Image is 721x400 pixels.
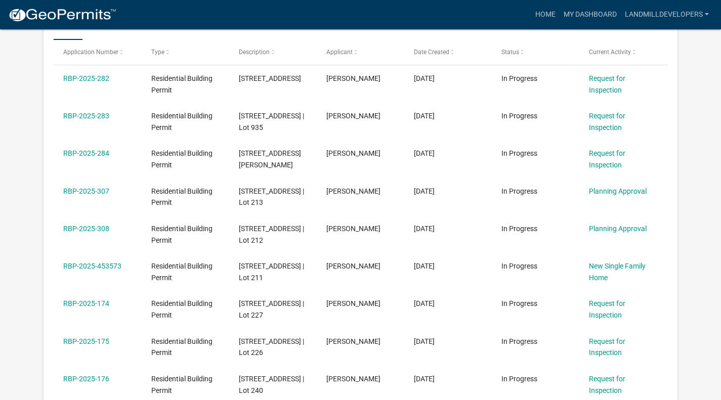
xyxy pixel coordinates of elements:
span: Type [151,49,164,56]
span: In Progress [501,149,537,157]
span: 05/19/2025 [414,375,435,383]
a: Home [531,5,560,24]
span: Residential Building Permit [151,187,213,207]
a: RBP-2025-453573 [63,262,121,270]
span: Edwin Miller [326,262,380,270]
span: Residential Building Permit [151,225,213,244]
span: Residential Building Permit [151,149,213,169]
datatable-header-cell: Current Activity [579,40,667,64]
a: Request for Inspection [589,112,625,131]
span: In Progress [501,375,537,383]
span: 07/22/2025 [414,149,435,157]
a: RBP-2025-174 [63,299,109,307]
span: 4629 Red Tail Ridge Jeffersonville IN 47130 | Lot 226 [239,337,304,357]
span: 07/22/2025 [414,225,435,233]
span: 4642 Red Tail Ridge, Jeffersonville IN 47130 | Lot 212 [239,225,304,244]
a: Planning Approval [589,187,647,195]
span: Current Activity [589,49,631,56]
span: In Progress [501,262,537,270]
span: Edwin Miller [326,112,380,120]
datatable-header-cell: Type [141,40,229,64]
span: 07/22/2025 [414,112,435,120]
a: Request for Inspection [589,337,625,357]
span: Residential Building Permit [151,112,213,131]
span: 6504 21st Century Drive Charlestown IN 47111 | Lot 1011 [239,74,301,82]
a: New Single Family Home [589,262,646,282]
span: 05/19/2025 [414,299,435,307]
datatable-header-cell: Date Created [404,40,492,64]
span: In Progress [501,337,537,345]
span: In Progress [501,112,537,120]
span: Residential Building Permit [151,74,213,94]
span: 4640 Red Tail Ridge, Jeffersonville IN 47130 | Lot 213 [239,187,304,207]
span: Applicant [326,49,353,56]
span: 07/22/2025 [414,262,435,270]
a: RBP-2025-308 [63,225,109,233]
datatable-header-cell: Description [229,40,317,64]
span: Residential Building Permit [151,337,213,357]
span: Edwin Miller [326,375,380,383]
span: 4657 Red Tail Ridge | Lot 240 [239,375,304,394]
span: Edwin Miller [326,149,380,157]
span: Edwin Miller [326,187,380,195]
span: 4631 Red Tail Ridge | Lot 227 [239,299,304,319]
span: Status [501,49,519,56]
a: RBP-2025-284 [63,149,109,157]
a: Request for Inspection [589,299,625,319]
span: Residential Building Permit [151,299,213,319]
span: Description [239,49,270,56]
a: landmilldevelopers [621,5,713,24]
span: Edwin Miller [326,337,380,345]
span: In Progress [501,74,537,82]
span: 07/22/2025 [414,74,435,82]
a: Request for Inspection [589,149,625,169]
datatable-header-cell: Status [492,40,579,64]
span: Residential Building Permit [151,262,213,282]
span: 07/22/2025 [414,187,435,195]
span: 05/19/2025 [414,337,435,345]
a: Request for Inspection [589,375,625,394]
span: Edwin Miller [326,74,380,82]
a: My Dashboard [560,5,621,24]
a: RBP-2025-282 [63,74,109,82]
a: Planning Approval [589,225,647,233]
span: In Progress [501,299,537,307]
span: 4644 Red Tail Ridge, Jeffersonville, IN 47130 | Lot 211 [239,262,304,282]
a: RBP-2025-283 [63,112,109,120]
span: In Progress [501,187,537,195]
span: Edwin Miller [326,299,380,307]
a: RBP-2025-176 [63,375,109,383]
span: Application Number [63,49,118,56]
a: RBP-2025-175 [63,337,109,345]
span: In Progress [501,225,537,233]
span: 6216 Pleasant Run, Charlestown IN 47111 | Lot 935 [239,112,304,131]
span: 6318 John Wayne Drive, Charlestown IN 47111 | Lot 902 [239,149,301,169]
span: Edwin Miller [326,225,380,233]
a: RBP-2025-307 [63,187,109,195]
span: Date Created [414,49,449,56]
datatable-header-cell: Applicant [317,40,404,64]
a: Request for Inspection [589,74,625,94]
span: Residential Building Permit [151,375,213,394]
datatable-header-cell: Application Number [54,40,141,64]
